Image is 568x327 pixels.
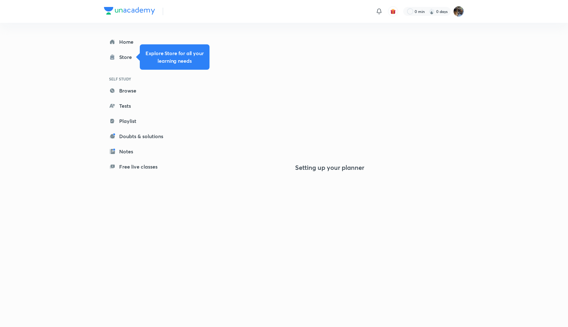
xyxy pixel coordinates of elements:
img: avatar [390,9,396,14]
div: Store [119,53,136,61]
a: Tests [104,99,177,112]
img: streak [429,8,435,15]
a: Home [104,35,177,48]
a: Notes [104,145,177,158]
a: Browse [104,84,177,97]
a: Free live classes [104,160,177,173]
a: Playlist [104,115,177,127]
button: avatar [388,6,398,16]
a: Company Logo [104,7,155,16]
h4: Setting up your planner [295,164,364,171]
img: Company Logo [104,7,155,15]
a: Doubts & solutions [104,130,177,143]
img: Chayan Mehta [453,6,464,17]
h5: Explore Store for all your learning needs [145,49,204,65]
h6: SELF STUDY [104,74,177,84]
a: Store [104,51,177,63]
